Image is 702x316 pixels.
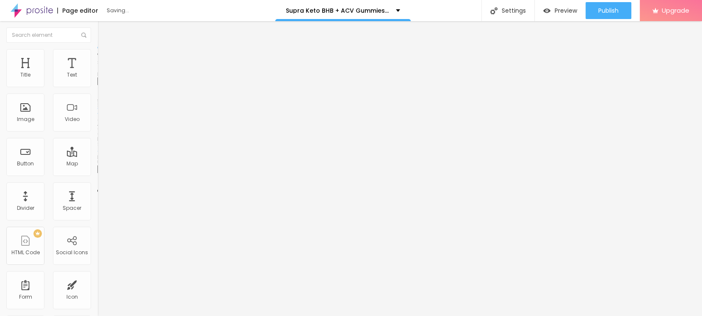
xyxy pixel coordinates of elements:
[490,7,497,14] img: Icone
[555,7,577,14] span: Preview
[535,2,586,19] button: Preview
[11,250,40,256] div: HTML Code
[65,116,80,122] div: Video
[6,27,91,43] input: Search element
[81,33,86,38] img: Icone
[586,2,631,19] button: Publish
[66,161,78,167] div: Map
[57,8,98,14] div: Page editor
[17,116,34,122] div: Image
[17,205,34,211] div: Divider
[543,7,550,14] img: view-1.svg
[19,294,32,300] div: Form
[20,72,30,78] div: Title
[662,7,689,14] span: Upgrade
[97,21,702,316] iframe: To enrich screen reader interactions, please activate Accessibility in Grammarly extension settings
[63,205,81,211] div: Spacer
[17,161,34,167] div: Button
[107,8,204,13] div: Saving...
[66,294,78,300] div: Icon
[56,250,88,256] div: Social Icons
[286,8,390,14] p: Supra Keto BHB + ACV Gummies [GEOGRAPHIC_DATA]
[67,72,77,78] div: Text
[598,7,619,14] span: Publish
